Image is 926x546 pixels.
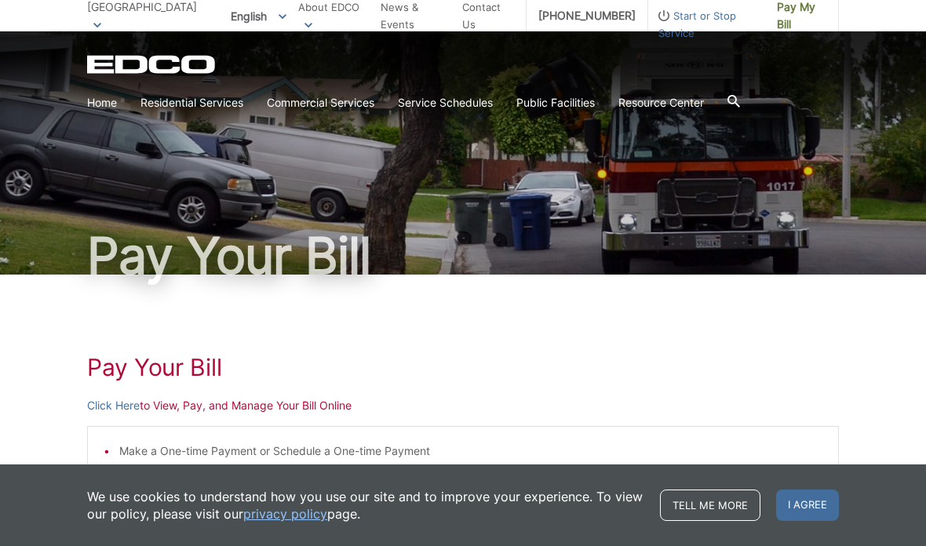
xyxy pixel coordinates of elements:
[776,490,839,521] span: I agree
[243,505,327,522] a: privacy policy
[219,3,298,29] span: English
[140,94,243,111] a: Residential Services
[660,490,760,521] a: Tell me more
[119,442,822,460] li: Make a One-time Payment or Schedule a One-time Payment
[87,353,839,381] h1: Pay Your Bill
[516,94,595,111] a: Public Facilities
[87,488,644,522] p: We use cookies to understand how you use our site and to improve your experience. To view our pol...
[87,397,839,414] p: to View, Pay, and Manage Your Bill Online
[87,397,140,414] a: Click Here
[87,55,217,74] a: EDCD logo. Return to the homepage.
[618,94,704,111] a: Resource Center
[267,94,374,111] a: Commercial Services
[87,94,117,111] a: Home
[398,94,493,111] a: Service Schedules
[87,231,839,281] h1: Pay Your Bill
